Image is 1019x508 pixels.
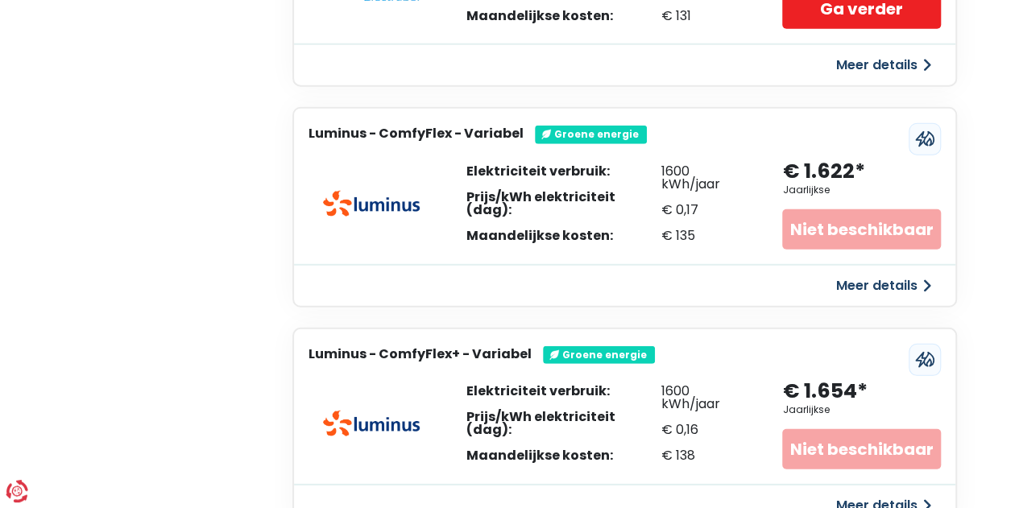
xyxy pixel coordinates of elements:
div: Maandelijkse kosten: [466,449,661,462]
h3: Luminus - ComfyFlex - Variabel [309,126,524,141]
div: Jaarlijkse [782,404,829,415]
div: 1600 kWh/jaar [661,385,751,411]
div: Prijs/kWh elektriciteit (dag): [466,411,661,436]
div: Elektriciteit verbruik: [466,385,661,398]
div: € 1.654* [782,378,867,405]
h3: Luminus - ComfyFlex+ - Variabel [309,346,532,361]
div: € 138 [661,449,751,462]
div: Maandelijkse kosten: [466,229,661,242]
div: Groene energie [535,126,647,143]
div: Niet beschikbaar [782,429,940,469]
div: € 0,17 [661,204,751,217]
div: Jaarlijkse [782,184,829,196]
div: 1600 kWh/jaar [661,165,751,191]
div: Prijs/kWh elektriciteit (dag): [466,191,661,217]
div: Groene energie [543,346,655,364]
button: Meer details [826,271,941,300]
div: Niet beschikbaar [782,209,940,250]
div: € 0,16 [661,423,751,436]
div: € 1.622* [782,159,864,185]
div: € 135 [661,229,751,242]
button: Meer details [826,51,941,80]
div: Elektriciteit verbruik: [466,165,661,178]
img: Luminus [323,191,420,217]
img: Luminus [323,411,420,436]
div: € 131 [661,10,751,23]
div: Maandelijkse kosten: [466,10,661,23]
